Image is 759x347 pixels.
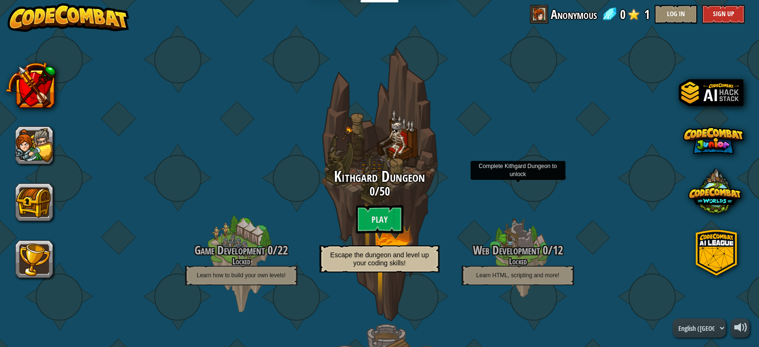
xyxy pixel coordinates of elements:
[278,242,288,258] span: 22
[265,242,273,258] span: 0
[197,272,286,279] span: Learn how to build your own levels!
[443,244,593,257] h3: /
[194,242,265,258] span: Game Development
[540,242,548,258] span: 0
[731,319,750,338] button: Adjust volume
[443,257,593,266] h4: Locked
[166,257,316,266] h4: Locked
[305,185,455,198] h3: /
[8,3,129,32] img: CodeCombat - Learn how to code by playing a game
[471,161,565,180] div: Complete Kithgard Dungeon to unlock
[476,272,559,279] span: Learn HTML, scripting and more!
[702,5,745,24] button: Sign Up
[655,5,697,24] button: Log In
[673,319,726,338] select: Languages
[620,5,626,24] span: 0
[305,33,455,334] div: play.locked_campaign_dungeon
[166,244,316,257] h3: /
[356,205,403,234] btn: Play
[330,251,429,267] span: Escape the dungeon and level up your coding skills!
[334,166,425,187] span: Kithgard Dungeon
[473,242,540,258] span: Web Development
[644,5,650,24] span: 1
[379,183,390,199] span: 50
[551,5,597,24] span: Anonymous
[553,242,563,258] span: 12
[370,183,375,199] span: 0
